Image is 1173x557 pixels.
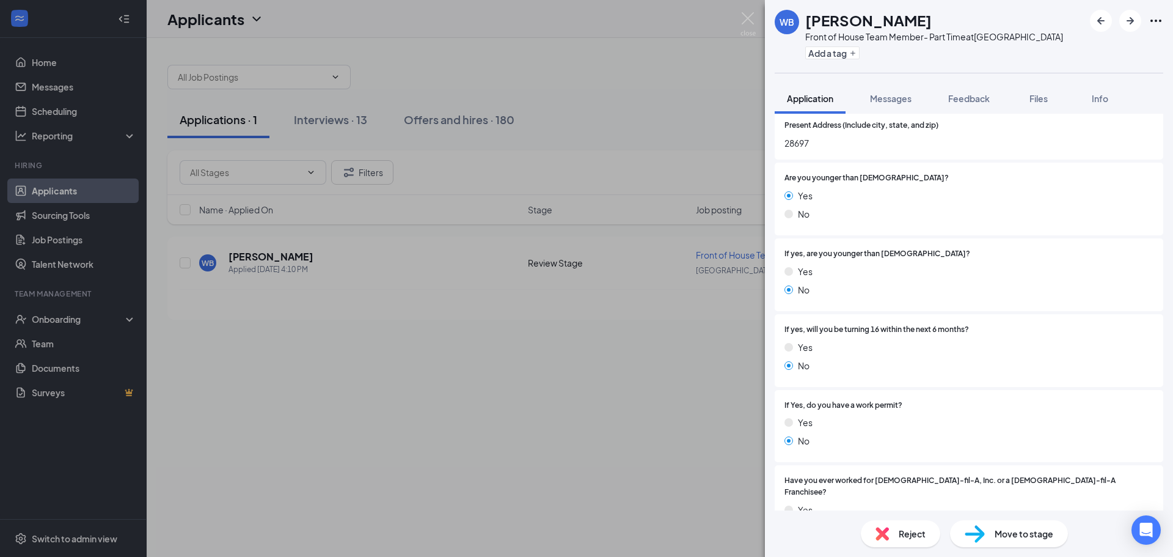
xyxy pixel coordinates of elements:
[995,527,1053,540] span: Move to stage
[1090,10,1112,32] button: ArrowLeftNew
[784,324,969,336] span: If yes, will you be turning 16 within the next 6 months?
[798,359,809,372] span: No
[784,248,970,260] span: If yes, are you younger than [DEMOGRAPHIC_DATA]?
[870,93,912,104] span: Messages
[849,50,857,57] svg: Plus
[1029,93,1048,104] span: Files
[1094,13,1108,28] svg: ArrowLeftNew
[805,10,932,31] h1: [PERSON_NAME]
[1092,93,1108,104] span: Info
[798,265,813,278] span: Yes
[1131,515,1161,545] div: Open Intercom Messenger
[798,434,809,448] span: No
[805,31,1063,43] div: Front of House Team Member- Part Time at [GEOGRAPHIC_DATA]
[798,189,813,202] span: Yes
[1149,13,1163,28] svg: Ellipses
[805,46,860,59] button: PlusAdd a tag
[798,416,813,429] span: Yes
[784,400,902,411] span: If Yes, do you have a work permit?
[1119,10,1141,32] button: ArrowRight
[948,93,990,104] span: Feedback
[784,475,1153,498] span: Have you ever worked for [DEMOGRAPHIC_DATA]-fil-A, Inc. or a [DEMOGRAPHIC_DATA]-fil-A Franchisee?
[899,527,926,540] span: Reject
[784,172,949,184] span: Are you younger than [DEMOGRAPHIC_DATA]?
[780,16,794,28] div: WB
[784,120,938,131] span: Present Address (Include city, state, and zip)
[787,93,833,104] span: Application
[1123,13,1138,28] svg: ArrowRight
[798,341,813,354] span: Yes
[798,503,813,517] span: Yes
[798,283,809,297] span: No
[784,136,1153,150] span: 28697
[798,207,809,221] span: No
